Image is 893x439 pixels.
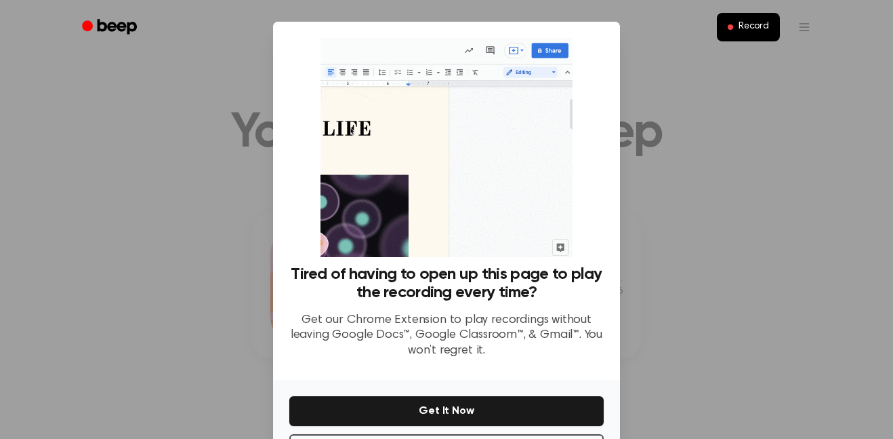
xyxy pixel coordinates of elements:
[788,11,821,43] button: Open menu
[717,13,780,41] button: Record
[289,265,604,302] h3: Tired of having to open up this page to play the recording every time?
[739,21,769,33] span: Record
[72,14,149,41] a: Beep
[320,38,572,257] img: Beep extension in action
[289,313,604,359] p: Get our Chrome Extension to play recordings without leaving Google Docs™, Google Classroom™, & Gm...
[289,396,604,426] button: Get It Now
